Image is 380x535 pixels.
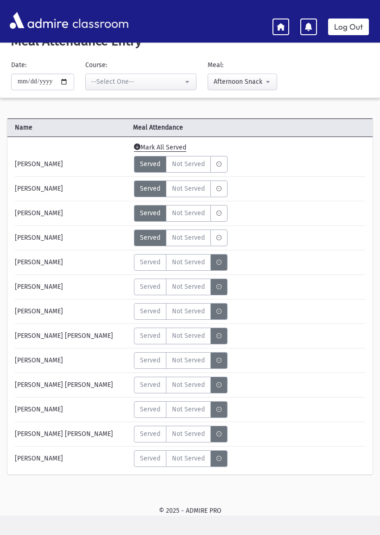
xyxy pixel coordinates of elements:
span: Mark All Served [134,143,186,152]
span: Served [140,429,160,439]
span: [PERSON_NAME] [15,208,63,218]
span: [PERSON_NAME] [15,184,63,193]
span: Not Served [172,306,205,316]
span: [PERSON_NAME] [PERSON_NAME] [15,331,113,341]
span: [PERSON_NAME] [15,282,63,292]
span: Not Served [172,331,205,341]
span: Not Served [172,208,205,218]
div: MeaStatus [134,303,228,320]
div: MeaStatus [134,156,228,173]
div: --Select One-- [91,77,183,87]
button: --Select One-- [85,74,196,90]
div: MeaStatus [134,230,228,246]
span: Not Served [172,159,205,169]
button: Afternoon Snack [208,74,277,90]
span: [PERSON_NAME] [15,257,63,267]
span: Name [7,123,129,132]
span: Not Served [172,429,205,439]
span: Served [140,306,160,316]
div: MeaStatus [134,279,228,295]
span: [PERSON_NAME] [15,355,63,365]
span: Not Served [172,257,205,267]
span: [PERSON_NAME] [15,454,63,463]
div: MeaStatus [134,328,228,344]
div: MeaStatus [134,426,228,442]
div: MeaStatus [134,401,228,418]
a: Log Out [328,19,369,35]
div: Afternoon Snack [214,77,264,87]
span: Not Served [172,380,205,390]
span: Served [140,257,160,267]
span: Not Served [172,184,205,193]
span: Served [140,233,160,243]
span: Served [140,355,160,365]
span: [PERSON_NAME] [15,404,63,414]
div: MeaStatus [134,450,228,467]
span: [PERSON_NAME] [PERSON_NAME] [15,380,113,390]
span: [PERSON_NAME] [PERSON_NAME] [15,429,113,439]
div: MeaStatus [134,205,228,222]
span: Served [140,208,160,218]
div: MeaStatus [134,352,228,369]
div: © 2025 - ADMIRE PRO [7,506,373,516]
span: Served [140,331,160,341]
span: Not Served [172,233,205,243]
img: AdmirePro [7,10,70,31]
span: Not Served [172,282,205,292]
div: MeaStatus [134,180,228,197]
div: MeaStatus [134,377,228,393]
span: [PERSON_NAME] [15,233,63,243]
span: Not Served [172,355,205,365]
span: Served [140,404,160,414]
span: Served [140,454,160,463]
label: Course: [85,60,107,70]
span: Served [140,380,160,390]
label: Meal: [208,60,223,70]
label: Date: [11,60,26,70]
span: Meal Attendance [129,123,342,132]
span: Not Served [172,454,205,463]
span: Served [140,282,160,292]
span: [PERSON_NAME] [15,159,63,169]
span: classroom [70,8,129,33]
span: Served [140,184,160,193]
span: [PERSON_NAME] [15,306,63,316]
span: Served [140,159,160,169]
span: Not Served [172,404,205,414]
div: MeaStatus [134,254,228,271]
